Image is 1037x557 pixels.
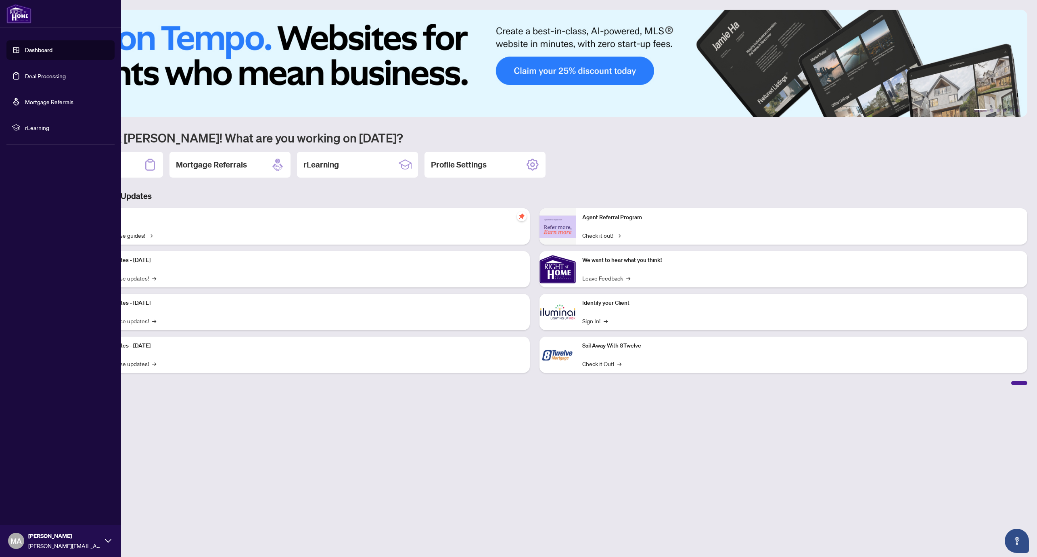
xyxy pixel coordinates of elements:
span: → [148,231,153,240]
p: Platform Updates - [DATE] [85,341,523,350]
span: → [604,316,608,325]
img: Identify your Client [539,294,576,330]
a: Dashboard [25,46,52,54]
button: 4 [1003,109,1006,112]
a: Deal Processing [25,72,66,80]
h3: Brokerage & Industry Updates [42,191,1027,202]
a: Sign In!→ [582,316,608,325]
p: Platform Updates - [DATE] [85,299,523,308]
span: rLearning [25,123,109,132]
button: 2 [990,109,993,112]
button: 6 [1016,109,1019,112]
a: Check it out!→ [582,231,621,240]
span: pushpin [517,211,527,221]
p: We want to hear what you think! [582,256,1021,265]
span: → [152,316,156,325]
span: → [617,359,621,368]
h2: rLearning [303,159,339,170]
a: Leave Feedback→ [582,274,630,283]
img: Slide 0 [42,10,1027,117]
p: Self-Help [85,213,523,222]
p: Agent Referral Program [582,213,1021,222]
img: logo [6,4,31,23]
button: 5 [1010,109,1013,112]
button: Open asap [1005,529,1029,553]
p: Platform Updates - [DATE] [85,256,523,265]
span: → [152,274,156,283]
button: 1 [974,109,987,112]
span: [PERSON_NAME][EMAIL_ADDRESS][DOMAIN_NAME] [28,541,101,550]
img: Agent Referral Program [539,216,576,238]
img: Sail Away With 8Twelve [539,337,576,373]
h2: Mortgage Referrals [176,159,247,170]
span: → [152,359,156,368]
button: 3 [997,109,1000,112]
img: We want to hear what you think! [539,251,576,287]
span: [PERSON_NAME] [28,532,101,540]
a: Check it Out!→ [582,359,621,368]
p: Sail Away With 8Twelve [582,341,1021,350]
span: → [617,231,621,240]
span: → [626,274,630,283]
h2: Profile Settings [431,159,487,170]
a: Mortgage Referrals [25,98,73,105]
span: MA [10,535,22,547]
h1: Welcome back [PERSON_NAME]! What are you working on [DATE]? [42,130,1027,145]
p: Identify your Client [582,299,1021,308]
